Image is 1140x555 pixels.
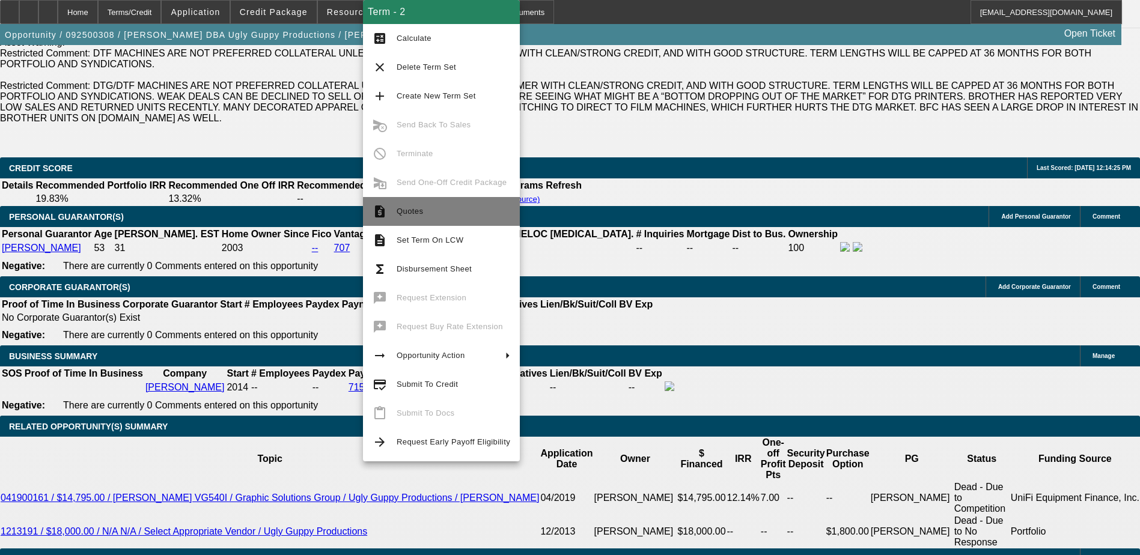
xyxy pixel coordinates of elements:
td: -- [760,515,787,548]
span: Set Term On LCW [397,235,463,244]
td: -- [312,381,347,394]
th: Purchase Option [826,437,870,481]
td: $18,000.00 [677,515,726,548]
th: Status [954,437,1010,481]
b: Negative: [2,400,45,410]
th: Funding Source [1010,437,1140,481]
span: PERSONAL GUARANTOR(S) [9,212,124,222]
td: -- [787,515,826,548]
span: Create New Term Set [397,91,476,100]
th: Refresh [545,180,582,192]
b: Negative: [2,261,45,271]
td: -- [826,481,870,515]
td: 100 [787,241,838,255]
td: -- [549,381,627,394]
a: [PERSON_NAME] [145,382,225,392]
span: RELATED OPPORTUNITY(S) SUMMARY [9,422,168,431]
b: Paynet Master Score [342,299,436,309]
span: There are currently 0 Comments entered on this opportunity [63,330,318,340]
td: [PERSON_NAME] [870,515,954,548]
td: 12/2013 [540,515,593,548]
b: Paydex [306,299,340,309]
mat-icon: credit_score [373,377,387,392]
th: Recommended One Off IRR [168,180,295,192]
td: 7.00 [760,481,787,515]
b: Home Owner Since [222,229,309,239]
span: CREDIT SCORE [9,163,73,173]
b: [PERSON_NAME]. EST [115,229,219,239]
th: SOS [1,368,23,380]
th: Security Deposit [787,437,826,481]
b: BV Exp [629,368,662,378]
td: No Corporate Guarantor(s) Exist [1,312,658,324]
td: -- [732,241,787,255]
mat-icon: arrow_right_alt [373,348,387,363]
b: Lien/Bk/Suit/Coll [550,368,626,378]
b: Personal Guarantor [2,229,91,239]
b: Dist to Bus. [733,229,786,239]
td: -- [727,515,760,548]
span: CORPORATE GUARANTOR(S) [9,282,130,292]
span: Add Personal Guarantor [1001,213,1071,220]
span: Manage [1093,353,1115,359]
th: Recommended Max Term [296,180,413,192]
b: Start [220,299,242,309]
td: 19.83% [35,193,166,205]
th: IRR [727,437,760,481]
td: $14,795.00 [677,481,726,515]
span: BUSINESS SUMMARY [9,351,97,361]
span: -- [251,382,258,392]
b: Mortgage [687,229,730,239]
span: Application [171,7,220,17]
th: PG [870,437,954,481]
span: Submit To Credit [397,380,458,389]
mat-icon: calculate [373,31,387,46]
td: -- [628,381,663,394]
b: Lien/Bk/Suit/Coll [540,299,617,309]
div: 1 / 3 [494,382,547,393]
span: Add Corporate Guarantor [998,284,1071,290]
a: 715 [349,382,365,392]
td: Dead - Due to Competition [954,481,1010,515]
td: Dead - Due to No Response [954,515,1010,548]
td: [PERSON_NAME] [594,481,677,515]
a: 707 [334,243,350,253]
th: Proof of Time In Business [1,299,121,311]
img: facebook-icon.png [665,381,674,391]
td: Portfolio [1010,515,1140,548]
th: Proof of Time In Business [24,368,144,380]
span: Disbursement Sheet [397,264,472,273]
button: Application [162,1,229,23]
b: BV Exp [619,299,653,309]
span: Calculate [397,34,431,43]
b: Ownership [788,229,838,239]
span: Request Early Payoff Eligibility [397,437,510,446]
th: Application Date [540,437,593,481]
b: Vantage [334,229,371,239]
span: Comment [1093,284,1120,290]
b: Paydex [312,368,346,378]
td: $0 [477,241,635,255]
td: [PERSON_NAME] [870,481,954,515]
th: Owner [594,437,677,481]
span: Last Scored: [DATE] 12:14:25 PM [1037,165,1131,171]
span: Quotes [397,207,423,216]
span: Opportunity / 092500308 / [PERSON_NAME] DBA Ugly Guppy Productions / [PERSON_NAME] [5,30,424,40]
td: 2014 [226,381,249,394]
th: $ Financed [677,437,726,481]
span: Credit Package [240,7,308,17]
a: -- [312,243,319,253]
b: # Inquiries [636,229,684,239]
th: Details [1,180,34,192]
span: There are currently 0 Comments entered on this opportunity [63,400,318,410]
b: Revolv. HELOC [MEDICAL_DATA]. [478,229,634,239]
b: # Employees [245,299,303,309]
span: Comment [1093,213,1120,220]
th: Recommended Portfolio IRR [35,180,166,192]
td: 12.14% [727,481,760,515]
td: -- [787,481,826,515]
img: facebook-icon.png [840,242,850,252]
td: $1,800.00 [826,515,870,548]
b: Start [227,368,248,378]
a: Open Ticket [1059,23,1120,44]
